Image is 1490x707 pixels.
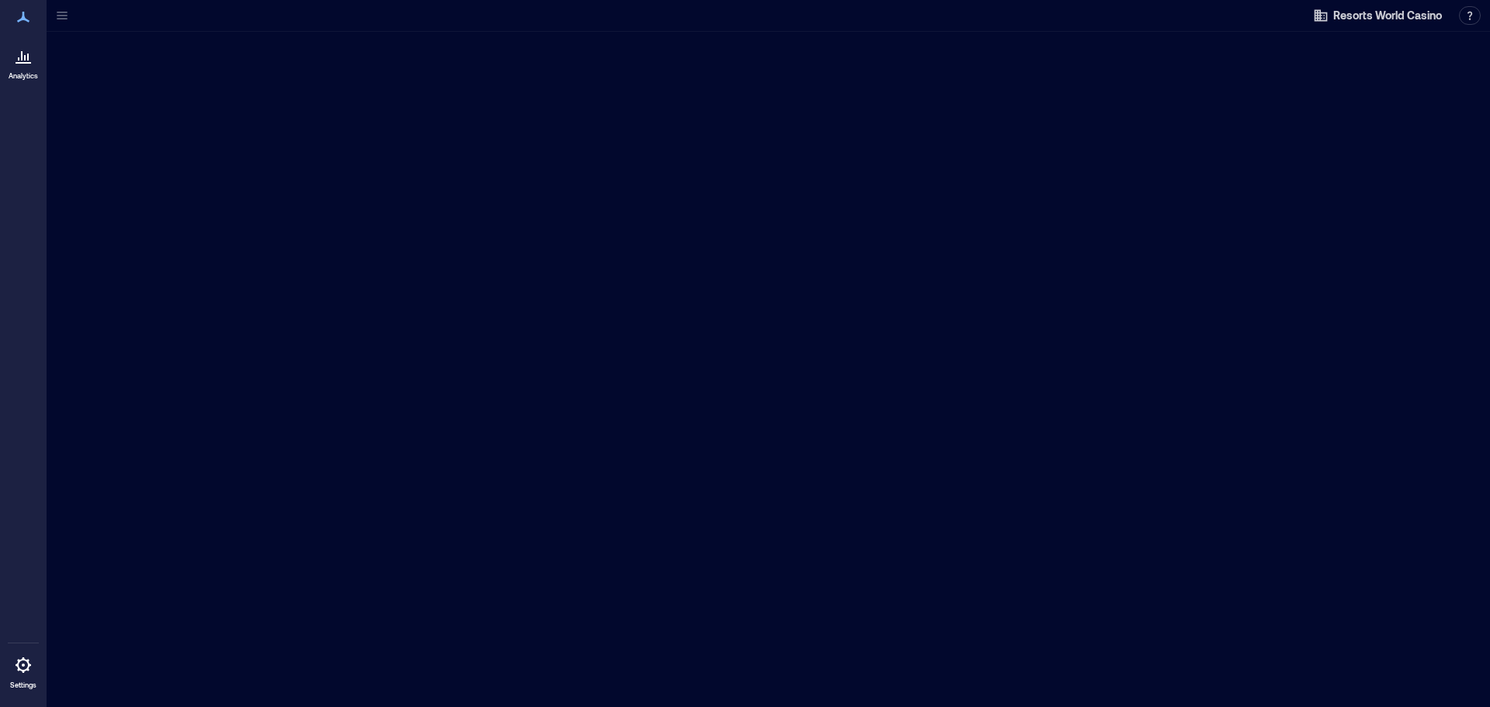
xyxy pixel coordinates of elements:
[5,646,42,695] a: Settings
[4,37,43,85] a: Analytics
[10,681,36,690] p: Settings
[1308,3,1447,28] button: Resorts World Casino
[9,71,38,81] p: Analytics
[1333,8,1442,23] span: Resorts World Casino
